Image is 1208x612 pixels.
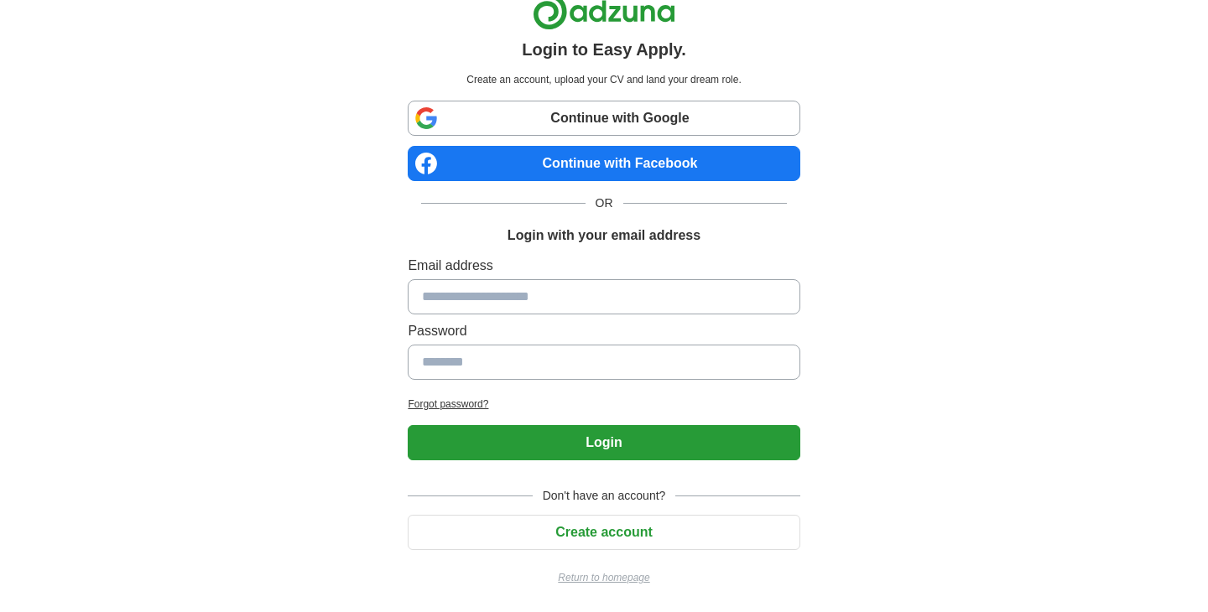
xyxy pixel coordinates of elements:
a: Create account [408,525,799,539]
span: Don't have an account? [533,487,676,505]
a: Forgot password? [408,397,799,412]
label: Password [408,321,799,341]
span: OR [586,194,623,212]
button: Login [408,425,799,460]
a: Return to homepage [408,570,799,585]
button: Create account [408,515,799,550]
a: Continue with Google [408,101,799,136]
h1: Login to Easy Apply. [522,37,686,62]
p: Create an account, upload your CV and land your dream role. [411,72,796,87]
a: Continue with Facebook [408,146,799,181]
label: Email address [408,256,799,276]
h1: Login with your email address [508,226,700,246]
